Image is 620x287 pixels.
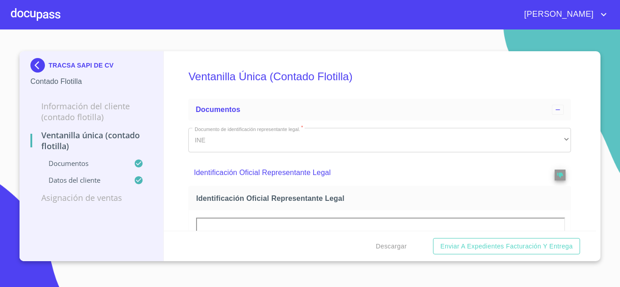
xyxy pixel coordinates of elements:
span: Descargar [376,241,407,252]
button: Enviar a Expedientes Facturación y Entrega [433,238,580,255]
p: Datos del cliente [30,175,134,185]
div: TRACSA SAPI DE CV [30,58,153,76]
span: Enviar a Expedientes Facturación y Entrega [440,241,573,252]
img: Docupass spot blue [30,58,49,73]
span: Identificación Oficial Representante Legal [196,194,567,203]
p: Documentos [30,159,134,168]
p: Asignación de Ventas [30,192,153,203]
button: Descargar [372,238,410,255]
p: Ventanilla Única (Contado Flotilla) [30,130,153,151]
button: reject [555,170,566,180]
button: account of current user [517,7,609,22]
p: Contado Flotilla [30,76,153,87]
p: TRACSA SAPI DE CV [49,62,113,69]
p: Información del Cliente (Contado Flotilla) [30,101,153,122]
div: Documentos [188,99,571,121]
div: INE [188,128,571,152]
h5: Ventanilla Única (Contado Flotilla) [188,58,571,95]
span: Documentos [196,106,240,113]
span: [PERSON_NAME] [517,7,598,22]
p: Identificación Oficial Representante Legal [194,167,528,178]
